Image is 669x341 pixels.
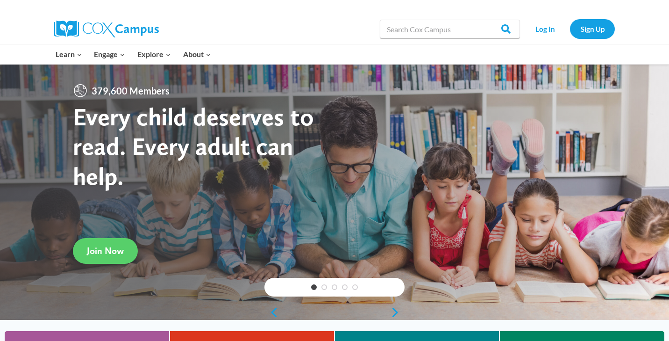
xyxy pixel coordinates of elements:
span: Explore [137,48,171,60]
span: About [183,48,211,60]
nav: Secondary Navigation [525,19,615,38]
strong: Every child deserves to read. Every adult can help. [73,102,314,191]
a: Log In [525,19,565,38]
input: Search Cox Campus [380,20,520,38]
span: 379,600 Members [88,83,173,98]
span: Learn [56,48,82,60]
nav: Primary Navigation [50,44,217,64]
a: Join Now [73,238,138,264]
a: 4 [342,284,348,290]
a: 2 [321,284,327,290]
a: 5 [352,284,358,290]
a: previous [264,307,278,318]
div: content slider buttons [264,303,405,322]
img: Cox Campus [54,21,159,37]
span: Engage [94,48,125,60]
a: 1 [311,284,317,290]
a: 3 [332,284,337,290]
a: Sign Up [570,19,615,38]
a: next [391,307,405,318]
span: Join Now [87,245,124,256]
